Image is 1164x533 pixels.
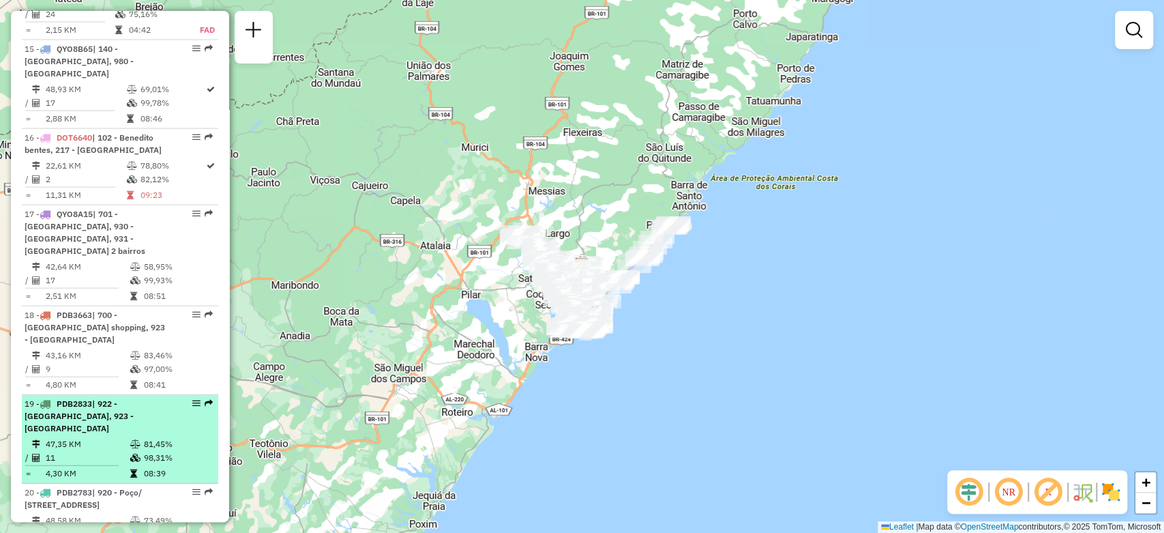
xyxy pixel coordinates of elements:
img: Exibir/Ocultar setores [1100,481,1122,503]
td: 99,78% [139,96,205,110]
span: DOT6640 [57,132,92,143]
td: 4,30 KM [45,467,130,480]
em: Rota exportada [205,488,213,496]
td: 82,12% [139,173,205,186]
td: 2,88 KM [45,112,125,126]
span: Exibir rótulo [1032,476,1064,508]
i: % de utilização do peso [130,263,140,271]
em: Rota exportada [205,311,213,319]
td: / [25,274,31,287]
td: 97,00% [143,362,212,376]
i: Tempo total em rota [130,381,137,389]
i: Total de Atividades [32,454,40,462]
td: 2,51 KM [45,289,130,303]
td: 4,80 KM [45,378,130,392]
td: / [25,96,31,110]
a: Zoom out [1135,493,1156,513]
td: 69,01% [139,83,205,96]
td: = [25,378,31,392]
em: Rota exportada [205,44,213,53]
span: | [916,522,918,532]
td: = [25,188,31,202]
td: 9 [45,362,130,376]
em: Rota exportada [205,399,213,407]
i: Total de Atividades [32,99,40,107]
em: Rota exportada [205,210,213,218]
i: % de utilização da cubagem [130,365,140,373]
img: FAD CDD Maceio [573,257,591,274]
img: Fluxo de ruas [1071,481,1093,503]
i: % de utilização do peso [130,517,140,525]
td: / [25,8,31,21]
td: = [25,23,31,37]
i: Tempo total em rota [130,470,137,478]
td: / [25,173,31,186]
td: 22,61 KM [45,159,125,173]
td: 2,15 KM [45,23,115,37]
td: 08:41 [143,378,212,392]
i: Distância Total [32,162,40,170]
span: | 920 - Poço/ [STREET_ADDRESS] [25,487,142,510]
i: % de utilização da cubagem [130,276,140,285]
td: 42,64 KM [45,260,130,274]
td: 24 [45,8,115,21]
i: % de utilização do peso [126,85,136,93]
td: 09:23 [139,188,205,202]
i: Total de Atividades [32,365,40,373]
td: = [25,112,31,126]
i: Tempo total em rota [126,191,133,199]
td: 17 [45,96,125,110]
span: Ocultar deslocamento [953,476,985,508]
span: | 922 - [GEOGRAPHIC_DATA], 923 - [GEOGRAPHIC_DATA] [25,399,134,433]
td: 11 [45,451,130,465]
i: Total de Atividades [32,10,40,18]
i: % de utilização da cubagem [115,10,125,18]
span: PDB3663 [57,310,92,320]
em: Opções [192,311,200,319]
em: Opções [192,399,200,407]
img: UDC zumpy [571,255,589,273]
i: % de utilização da cubagem [130,454,140,462]
td: 11,31 KM [45,188,125,202]
i: Rota otimizada [207,162,215,170]
td: 98,31% [143,451,212,465]
span: 15 - [25,44,134,78]
td: 2 [45,173,125,186]
td: 48,93 KM [45,83,125,96]
span: 19 - [25,399,134,433]
i: % de utilização da cubagem [126,175,136,184]
td: 47,35 KM [45,437,130,451]
span: | 701 - [GEOGRAPHIC_DATA], 930 - [GEOGRAPHIC_DATA], 931 - [GEOGRAPHIC_DATA] 2 bairros [25,209,145,256]
td: 75,16% [128,8,185,21]
i: Rota otimizada [207,85,215,93]
td: 04:42 [128,23,185,37]
td: / [25,451,31,465]
td: = [25,289,31,303]
span: QYO8B65 [57,44,93,54]
td: 83,46% [143,349,212,362]
span: | 140 - [GEOGRAPHIC_DATA], 980 - [GEOGRAPHIC_DATA] [25,44,134,78]
a: Leaflet [881,522,914,532]
i: % de utilização do peso [130,440,140,448]
td: FAD [185,23,215,37]
em: Opções [192,44,200,53]
i: Distância Total [32,263,40,271]
td: = [25,467,31,480]
em: Opções [192,488,200,496]
td: 43,16 KM [45,349,130,362]
span: PDB2783 [57,487,92,498]
a: OpenStreetMap [961,522,1019,532]
td: 08:46 [139,112,205,126]
span: + [1141,474,1150,491]
td: 99,93% [143,274,212,287]
img: CDD Maceio [573,257,591,275]
i: Total de Atividades [32,276,40,285]
i: Distância Total [32,85,40,93]
i: Distância Total [32,351,40,360]
i: % de utilização do peso [126,162,136,170]
span: 17 - [25,209,145,256]
td: 78,80% [139,159,205,173]
i: Total de Atividades [32,175,40,184]
i: Tempo total em rota [130,292,137,300]
div: Map data © contributors,© 2025 TomTom, Microsoft [878,521,1164,533]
